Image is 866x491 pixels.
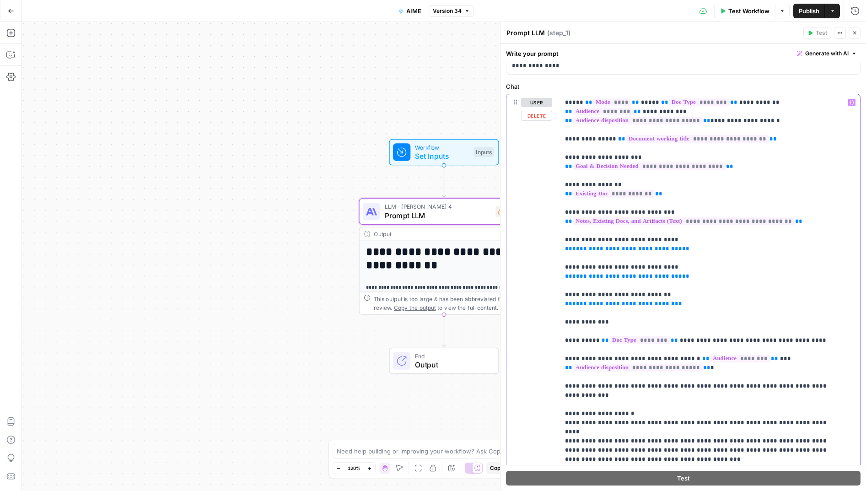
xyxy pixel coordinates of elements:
span: Test Workflow [728,6,769,16]
span: AIME [406,6,421,16]
span: Copy the output [394,304,436,311]
span: Output [415,359,489,370]
span: End [415,351,489,360]
button: Generate with AI [793,48,861,59]
div: WorkflowSet InputsInputs [359,139,529,166]
button: Copy [486,462,507,474]
span: Workflow [415,143,469,151]
textarea: Prompt LLM [506,28,545,38]
label: Chat [506,82,861,91]
button: Publish [793,4,825,18]
span: Set Inputs [415,151,469,162]
button: AIME [393,4,427,18]
button: Delete [521,111,552,121]
span: Copy [490,464,504,472]
span: Test [677,474,690,483]
button: Test [803,27,831,39]
span: LLM · [PERSON_NAME] 4 [385,202,491,211]
div: EndOutput [359,348,529,374]
div: userDelete [506,94,552,489]
div: This output is too large & has been abbreviated for review. to view the full content. [374,294,524,312]
span: ( step_1 ) [547,28,570,38]
g: Edge from step_1 to end [442,315,446,347]
span: Test [816,29,827,37]
button: Version 34 [429,5,474,17]
button: Test [506,471,861,486]
button: user [521,98,552,107]
span: Generate with AI [805,49,849,58]
span: 120% [348,464,360,472]
span: Publish [799,6,819,16]
span: Prompt LLM [385,210,491,221]
button: Test Workflow [714,4,775,18]
div: Inputs [473,147,494,157]
div: Output [374,230,499,238]
span: Version 34 [433,7,462,15]
g: Edge from start to step_1 [442,165,446,197]
div: Write your prompt [500,44,866,63]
